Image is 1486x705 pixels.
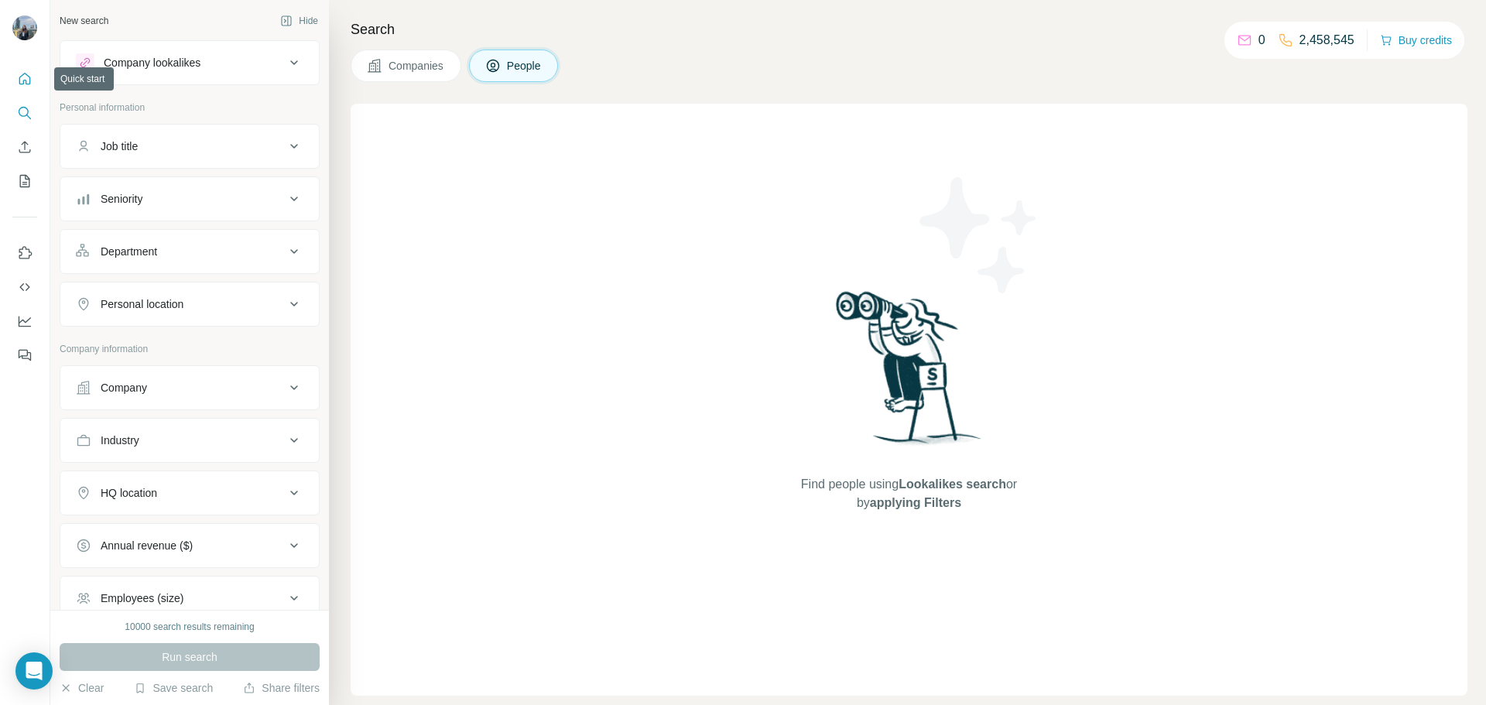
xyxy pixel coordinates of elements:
[351,19,1467,40] h4: Search
[12,133,37,161] button: Enrich CSV
[60,342,320,356] p: Company information
[12,273,37,301] button: Use Surfe API
[60,286,319,323] button: Personal location
[60,680,104,696] button: Clear
[60,14,108,28] div: New search
[829,287,990,460] img: Surfe Illustration - Woman searching with binoculars
[909,166,1049,305] img: Surfe Illustration - Stars
[101,485,157,501] div: HQ location
[1299,31,1354,50] p: 2,458,545
[12,307,37,335] button: Dashboard
[12,167,37,195] button: My lists
[101,538,193,553] div: Annual revenue ($)
[60,527,319,564] button: Annual revenue ($)
[899,477,1006,491] span: Lookalikes search
[243,680,320,696] button: Share filters
[101,433,139,448] div: Industry
[60,422,319,459] button: Industry
[15,652,53,690] div: Open Intercom Messenger
[101,590,183,606] div: Employees (size)
[12,341,37,369] button: Feedback
[60,474,319,512] button: HQ location
[785,475,1032,512] span: Find people using or by
[60,180,319,217] button: Seniority
[60,369,319,406] button: Company
[134,680,213,696] button: Save search
[12,239,37,267] button: Use Surfe on LinkedIn
[60,233,319,270] button: Department
[12,65,37,93] button: Quick start
[125,620,254,634] div: 10000 search results remaining
[1258,31,1265,50] p: 0
[60,101,320,115] p: Personal information
[60,580,319,617] button: Employees (size)
[12,99,37,127] button: Search
[101,296,183,312] div: Personal location
[101,139,138,154] div: Job title
[60,44,319,81] button: Company lookalikes
[389,58,445,74] span: Companies
[507,58,543,74] span: People
[60,128,319,165] button: Job title
[1380,29,1452,51] button: Buy credits
[101,191,142,207] div: Seniority
[12,15,37,40] img: Avatar
[269,9,329,33] button: Hide
[870,496,961,509] span: applying Filters
[101,244,157,259] div: Department
[101,380,147,395] div: Company
[104,55,200,70] div: Company lookalikes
